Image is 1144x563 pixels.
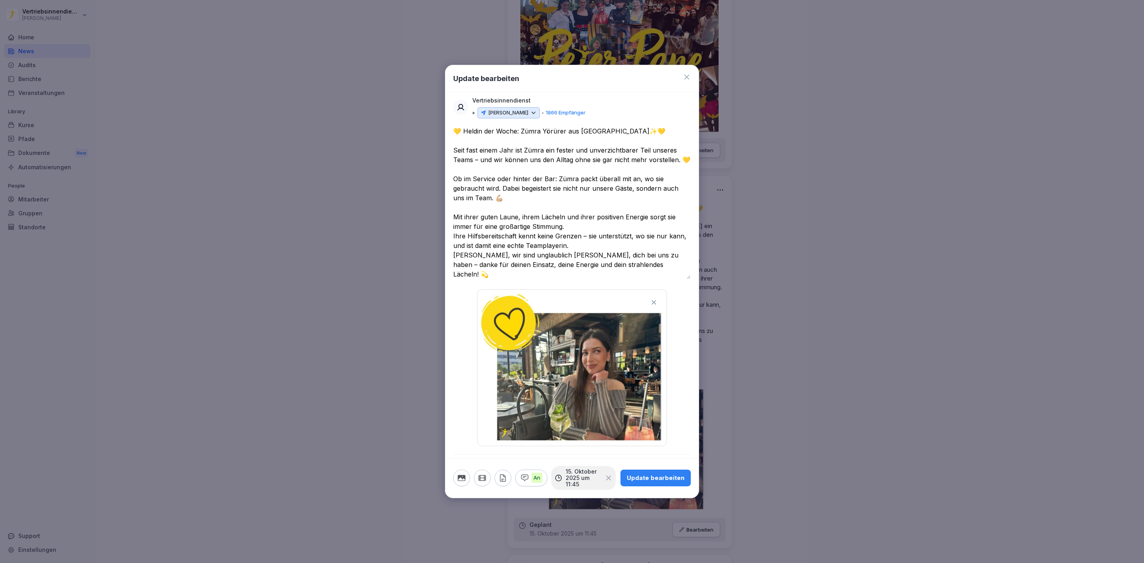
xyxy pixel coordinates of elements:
p: 15. Oktober 2025 um 11:45 [566,468,601,488]
p: An [531,473,542,483]
p: Vertriebsinnendienst [472,96,531,105]
button: Update bearbeiten [620,470,691,486]
img: kscerpsbie53cttel4lq21x4.png [481,293,663,443]
p: [PERSON_NAME] [488,109,528,117]
h1: Update bearbeiten [453,73,519,84]
button: An [515,470,547,486]
p: 1866 Empfänger [546,109,586,117]
div: Update bearbeiten [627,474,684,482]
